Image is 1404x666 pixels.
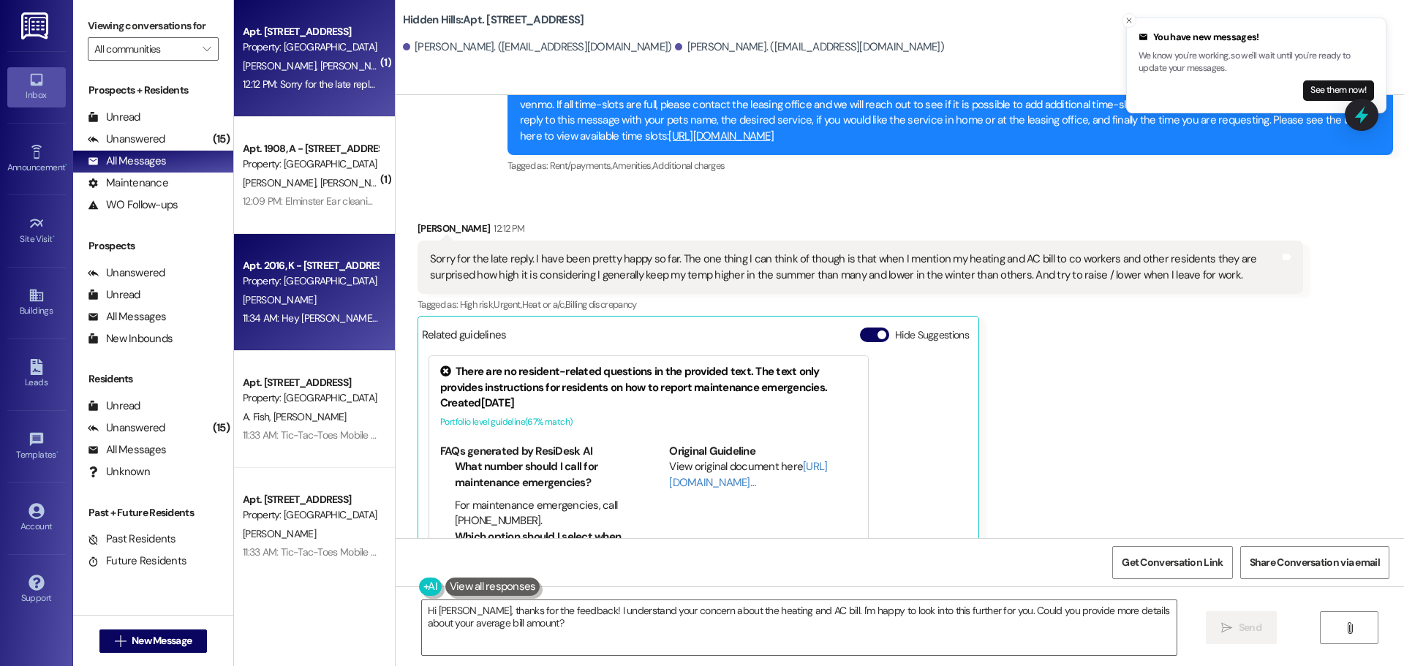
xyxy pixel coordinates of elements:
[88,331,173,347] div: New Inbounds
[455,498,628,529] li: For maintenance emergencies, call [PHONE_NUMBER].
[7,283,66,322] a: Buildings
[1344,622,1355,634] i: 
[460,298,494,311] span: High risk ,
[675,39,944,55] div: [PERSON_NAME]. ([EMAIL_ADDRESS][DOMAIN_NAME])
[1122,13,1136,28] button: Close toast
[1139,50,1374,75] p: We know you're working, so we'll wait until you're ready to update your messages.
[440,444,592,458] b: FAQs generated by ResiDesk AI
[669,459,827,489] a: [URL][DOMAIN_NAME]…
[243,194,488,208] div: 12:09 PM: Elminster Ear cleaning at home 3:30 or 4:00 pm
[455,459,628,491] li: What number should I call for maintenance emergencies?
[203,43,211,55] i: 
[520,66,1370,144] div: Tic-Tac-Toes Mobile Vet Tech will be at the property again on [DATE] 2-5 PM. If you are signing u...
[88,553,186,569] div: Future Residents
[243,24,378,39] div: Apt. [STREET_ADDRESS]
[88,442,166,458] div: All Messages
[895,328,969,343] label: Hide Suggestions
[418,294,1303,315] div: Tagged as:
[243,375,378,390] div: Apt. [STREET_ADDRESS]
[243,258,378,273] div: Apt. 2016, K - [STREET_ADDRESS]
[440,415,857,430] div: Portfolio level guideline ( 67 % match)
[73,238,233,254] div: Prospects
[88,110,140,125] div: Unread
[243,141,378,156] div: Apt. 1908, A - [STREET_ADDRESS]
[669,459,857,491] div: View original document here
[430,251,1280,283] div: Sorry for the late reply. I have been pretty happy so far. The one thing I can think of though is...
[440,396,857,411] div: Created [DATE]
[65,160,67,170] span: •
[403,12,584,28] b: Hidden Hills: Apt. [STREET_ADDRESS]
[88,265,165,281] div: Unanswered
[494,298,521,311] span: Urgent ,
[320,176,393,189] span: [PERSON_NAME]
[1303,80,1374,101] button: See them now!
[7,355,66,394] a: Leads
[7,67,66,107] a: Inbox
[455,529,628,561] li: Which option should I select when calling for emergencies?
[7,211,66,251] a: Site Visit •
[88,154,166,169] div: All Messages
[243,527,316,540] span: [PERSON_NAME]
[209,417,233,439] div: (15)
[243,410,273,423] span: A. Fish
[53,232,55,242] span: •
[88,398,140,414] div: Unread
[550,159,612,172] span: Rent/payments ,
[1139,30,1374,45] div: You have new messages!
[88,132,165,147] div: Unanswered
[1206,611,1277,644] button: Send
[1112,546,1232,579] button: Get Conversation Link
[73,371,233,387] div: Residents
[7,570,66,610] a: Support
[565,298,637,311] span: Billing discrepancy
[7,499,66,538] a: Account
[243,59,320,72] span: [PERSON_NAME]
[320,59,393,72] span: [PERSON_NAME]
[73,505,233,521] div: Past + Future Residents
[99,629,208,653] button: New Message
[88,531,176,547] div: Past Residents
[243,273,378,289] div: Property: [GEOGRAPHIC_DATA]
[422,600,1177,655] textarea: Hi [PERSON_NAME], thanks for the feedback! I understand your concern about the heating and AC bil...
[88,420,165,436] div: Unanswered
[418,221,1303,241] div: [PERSON_NAME]
[403,39,672,55] div: [PERSON_NAME]. ([EMAIL_ADDRESS][DOMAIN_NAME])
[243,492,378,507] div: Apt. [STREET_ADDRESS]
[490,221,524,236] div: 12:12 PM
[209,128,233,151] div: (15)
[1239,620,1261,635] span: Send
[243,390,378,406] div: Property: [GEOGRAPHIC_DATA]
[56,447,58,458] span: •
[94,37,195,61] input: All communities
[88,197,178,213] div: WO Follow-ups
[1122,555,1223,570] span: Get Conversation Link
[243,293,316,306] span: [PERSON_NAME]
[73,83,233,98] div: Prospects + Residents
[88,287,140,303] div: Unread
[88,15,219,37] label: Viewing conversations for
[88,175,168,191] div: Maintenance
[7,427,66,466] a: Templates •
[88,309,166,325] div: All Messages
[1221,622,1232,634] i: 
[132,633,192,648] span: New Message
[1250,555,1380,570] span: Share Conversation via email
[522,298,565,311] span: Heat or a/c ,
[243,176,320,189] span: [PERSON_NAME]
[243,39,378,55] div: Property: [GEOGRAPHIC_DATA]
[440,364,857,396] div: There are no resident-related questions in the provided text. The text only provides instructions...
[243,156,378,172] div: Property: [GEOGRAPHIC_DATA]
[422,328,507,349] div: Related guidelines
[88,464,150,480] div: Unknown
[1240,546,1389,579] button: Share Conversation via email
[669,444,755,458] b: Original Guideline
[21,12,51,39] img: ResiDesk Logo
[652,159,725,172] span: Additional charges
[612,159,653,172] span: Amenities ,
[243,507,378,523] div: Property: [GEOGRAPHIC_DATA]
[273,410,347,423] span: [PERSON_NAME]
[115,635,126,647] i: 
[668,129,774,143] a: [URL][DOMAIN_NAME]
[507,155,1393,176] div: Tagged as:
